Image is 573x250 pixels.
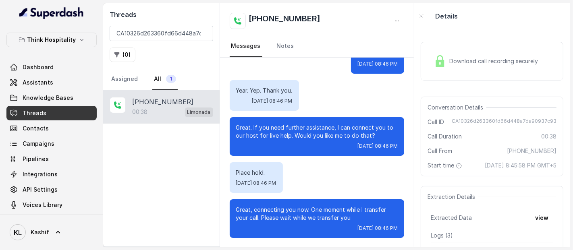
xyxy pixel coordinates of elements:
p: Limonada [187,108,211,116]
span: Conversation Details [428,103,486,112]
span: [DATE] 08:46 PM [357,225,398,231]
span: Extracted Data [431,214,472,222]
span: Call From [428,147,452,155]
a: Integrations [6,167,97,182]
img: light.svg [19,6,84,19]
h2: Threads [110,10,213,19]
span: Start time [428,161,464,169]
p: Great, connecting you now. One moment while I transfer your call. Please wait while we transfer you [236,206,398,222]
span: [DATE] 08:46 PM [357,143,398,149]
span: Assistants [23,79,53,87]
img: Lock Icon [434,55,446,67]
button: view [530,211,553,225]
nav: Tabs [230,35,405,57]
a: Pipelines [6,152,97,166]
a: Notes [275,35,296,57]
p: Place hold. [236,169,276,177]
span: [DATE] 8:45:58 PM GMT+5 [485,161,556,169]
a: Campaigns [6,136,97,151]
p: Logs ( 3 ) [431,231,553,240]
span: Call ID [428,118,444,126]
nav: Tabs [110,68,213,90]
a: Contacts [6,121,97,136]
span: Voices Library [23,201,62,209]
span: Dashboard [23,63,54,71]
span: Contacts [23,124,49,132]
span: Extraction Details [428,193,478,201]
p: [PHONE_NUMBER] [132,97,193,107]
h2: [PHONE_NUMBER] [249,13,321,29]
p: Details [435,11,458,21]
input: Search by Call ID or Phone Number [110,26,213,41]
button: Think Hospitality [6,33,97,47]
span: 1 [166,75,176,83]
span: Campaigns [23,140,54,148]
a: Assigned [110,68,139,90]
span: Pipelines [23,155,49,163]
p: Year. Yep. Thank you. [236,87,293,95]
span: Kashif [31,228,49,236]
a: Threads [6,106,97,120]
span: [DATE] 08:46 PM [252,98,293,104]
span: Knowledge Bases [23,94,73,102]
span: Call Duration [428,132,462,140]
a: API Settings [6,182,97,197]
a: Assistants [6,75,97,90]
span: 00:38 [541,132,556,140]
p: Think Hospitality [27,35,76,45]
span: [DATE] 08:46 PM [357,61,398,67]
text: KL [14,228,22,237]
button: (0) [110,48,135,62]
span: [DATE] 08:46 PM [236,180,276,186]
span: API Settings [23,186,58,194]
p: Great. If you need further assistance, I can connect you to our host for live help. Would you lik... [236,124,398,140]
span: Threads [23,109,46,117]
a: Kashif [6,221,97,244]
a: Messages [230,35,262,57]
a: Dashboard [6,60,97,74]
a: All1 [152,68,178,90]
a: Knowledge Bases [6,91,97,105]
p: 00:38 [132,108,147,116]
span: Download call recording securely [449,57,541,65]
a: Voices Library [6,198,97,212]
span: Integrations [23,170,58,178]
span: [PHONE_NUMBER] [507,147,556,155]
span: CA10326d263360fd66d448a7da90937c93 [452,118,556,126]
